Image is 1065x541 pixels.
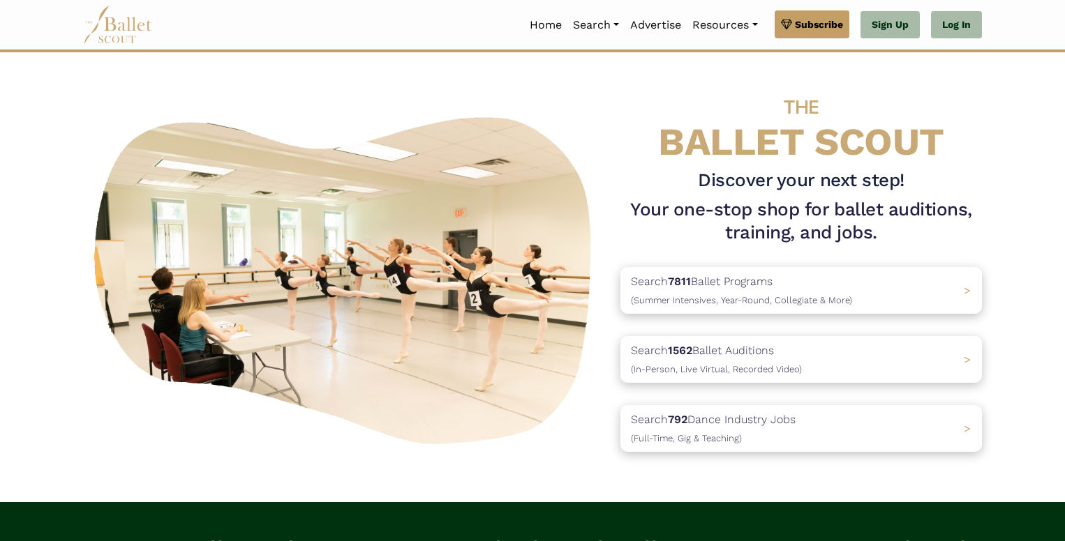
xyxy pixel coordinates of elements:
img: A group of ballerinas talking to each other in a ballet studio [83,102,609,452]
span: Subscribe [795,17,843,32]
a: Subscribe [775,10,849,38]
img: gem.svg [781,17,792,32]
b: 7811 [668,275,691,288]
span: (Full-Time, Gig & Teaching) [631,433,742,443]
h1: Your one-stop shop for ballet auditions, training, and jobs. [620,198,982,245]
a: Search792Dance Industry Jobs(Full-Time, Gig & Teaching) > [620,405,982,452]
a: Advertise [625,10,687,40]
p: Search Ballet Auditions [631,342,802,377]
a: Search7811Ballet Programs(Summer Intensives, Year-Round, Collegiate & More)> [620,267,982,314]
a: Resources [687,10,763,40]
h4: BALLET SCOUT [620,80,982,163]
a: Search [567,10,625,40]
span: > [964,422,971,435]
span: (In-Person, Live Virtual, Recorded Video) [631,364,802,374]
b: 792 [668,413,687,426]
span: (Summer Intensives, Year-Round, Collegiate & More) [631,295,852,305]
a: Search1562Ballet Auditions(In-Person, Live Virtual, Recorded Video) > [620,336,982,383]
p: Search Dance Industry Jobs [631,411,796,446]
a: Sign Up [861,11,920,39]
a: Log In [931,11,982,39]
span: > [964,284,971,297]
span: > [964,353,971,366]
b: 1562 [668,344,692,357]
span: THE [784,96,819,119]
p: Search Ballet Programs [631,273,852,308]
a: Home [524,10,567,40]
h3: Discover your next step! [620,169,982,192]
